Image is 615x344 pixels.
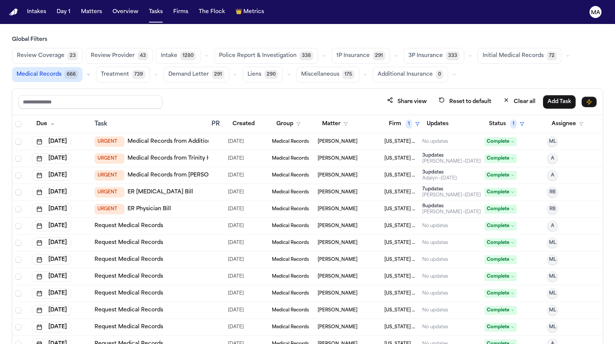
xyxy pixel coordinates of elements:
span: Review Provider [91,52,135,60]
span: Police Report & Investigation [219,52,297,60]
span: Treatment [101,71,129,78]
button: Review Provider43 [86,48,153,64]
span: Initial Medical Records [483,52,544,60]
button: Firms [170,5,191,19]
button: Overview [109,5,141,19]
img: Finch Logo [9,9,18,16]
span: Miscellaneous [301,71,339,78]
span: Liens [247,71,261,78]
span: 23 [67,51,78,60]
span: 72 [547,51,557,60]
button: The Flock [196,5,228,19]
span: 3P Insurance [408,52,443,60]
span: 291 [212,70,224,79]
button: Reset to default [434,95,496,109]
span: 739 [132,70,145,79]
button: Miscellaneous175 [296,67,359,82]
button: Liens290 [243,67,283,82]
span: 290 [264,70,278,79]
button: Immediate Task [582,97,597,107]
span: 291 [373,51,385,60]
h3: Global Filters [12,36,603,43]
span: Medical Records [16,71,61,78]
button: Review Coverage23 [12,48,83,64]
button: Tasks [146,5,166,19]
button: Demand Letter291 [163,67,229,82]
span: 0 [436,70,443,79]
span: Review Coverage [17,52,64,60]
span: 175 [342,70,354,79]
button: Clear all [499,95,540,109]
span: Demand Letter [168,71,209,78]
button: 1P Insurance291 [331,48,390,64]
span: 333 [446,51,459,60]
span: 1280 [180,51,196,60]
span: 338 [300,51,313,60]
span: Additional Insurance [378,71,433,78]
span: 1P Insurance [336,52,370,60]
button: Additional Insurance0 [373,67,448,82]
button: Add Task [543,95,576,109]
button: Day 1 [54,5,73,19]
button: Intakes [24,5,49,19]
button: Matters [78,5,105,19]
span: 43 [138,51,148,60]
button: Initial Medical Records72 [478,48,562,64]
span: Intake [161,52,177,60]
a: Home [9,9,18,16]
button: Medical Records666 [12,67,82,82]
button: crownMetrics [232,5,267,19]
button: Share view [382,95,431,109]
button: 3P Insurance333 [403,48,464,64]
span: 666 [64,70,78,79]
button: Intake1280 [156,48,201,64]
button: Police Report & Investigation338 [214,48,318,64]
button: Treatment739 [96,67,150,82]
